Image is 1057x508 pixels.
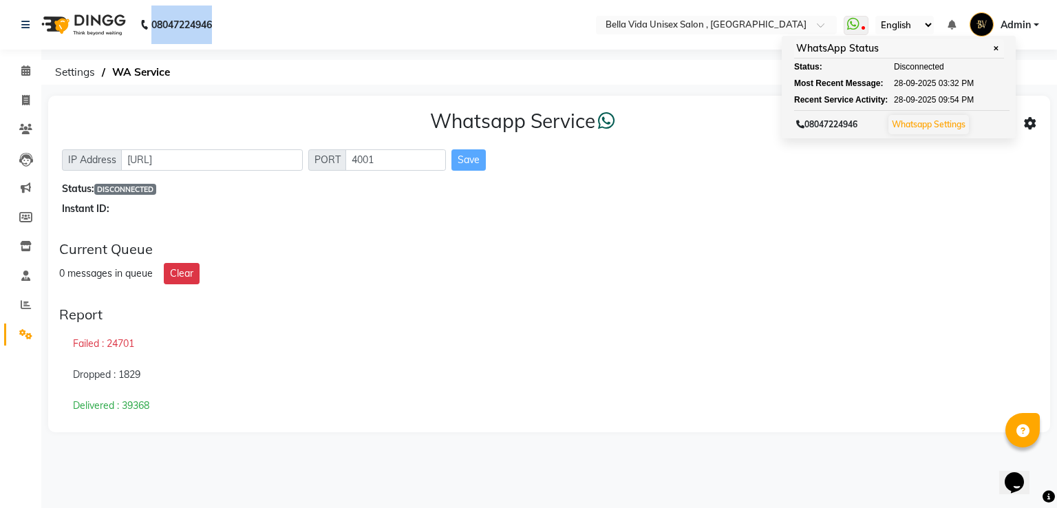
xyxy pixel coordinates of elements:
[105,60,177,85] span: WA Service
[59,359,1039,391] div: Dropped : 1829
[970,12,994,36] img: Admin
[151,6,212,44] b: 08047224946
[62,149,122,171] span: IP Address
[894,61,944,73] span: Disconnected
[888,115,969,134] button: Whatsapp Settings
[164,263,200,284] button: Clear
[894,94,936,106] span: 28-09-2025
[794,94,870,106] div: Recent Service Activity:
[796,119,857,129] span: 08047224946
[794,61,870,73] div: Status:
[59,306,1039,323] div: Report
[48,60,102,85] span: Settings
[990,43,1002,54] span: ✕
[892,119,965,129] a: Whatsapp Settings
[62,182,1036,196] div: Status:
[62,202,1036,216] div: Instant ID:
[59,266,153,281] div: 0 messages in queue
[94,184,156,195] span: DISCONNECTED
[121,149,303,171] input: Sizing example input
[345,149,446,171] input: Sizing example input
[430,109,615,133] h3: Whatsapp Service
[59,328,1039,360] div: Failed : 24701
[308,149,347,171] span: PORT
[59,241,1039,257] div: Current Queue
[59,390,1039,421] div: Delivered : 39368
[999,453,1043,494] iframe: chat widget
[939,94,974,106] span: 09:54 PM
[794,77,870,89] div: Most Recent Message:
[939,77,974,89] span: 03:32 PM
[35,6,129,44] img: logo
[1001,18,1031,32] span: Admin
[794,39,1004,59] div: WhatsApp Status
[894,77,936,89] span: 28-09-2025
